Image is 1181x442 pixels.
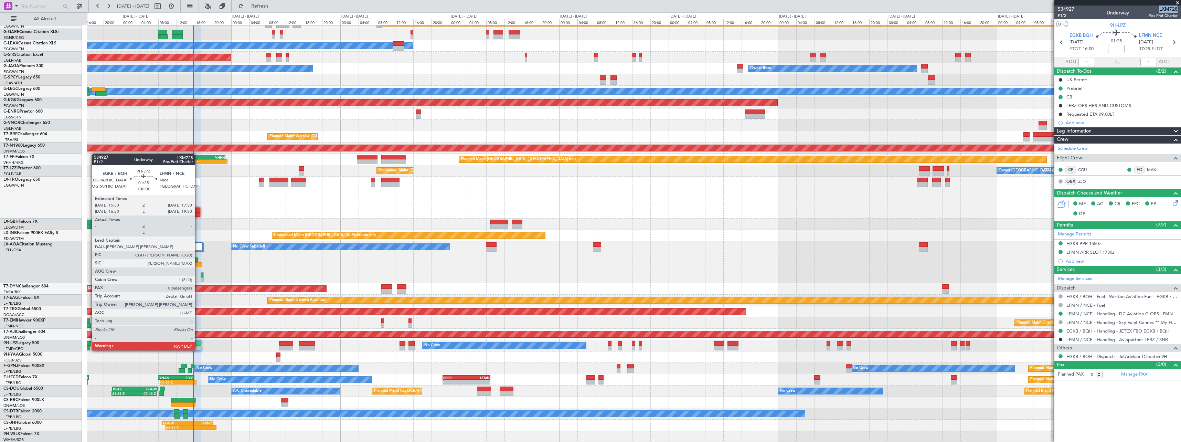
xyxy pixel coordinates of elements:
[3,426,21,431] a: LFPB/LBG
[1066,111,1114,117] div: Requested ETA 09.00LT
[232,14,259,20] div: [DATE] - [DATE]
[451,14,477,20] div: [DATE] - [DATE]
[206,160,227,164] div: -
[1097,201,1103,208] span: AC
[1057,284,1076,292] span: Dispatch
[85,19,104,25] div: 16:00
[467,376,490,380] div: LFMN
[833,19,851,25] div: 12:00
[268,19,286,25] div: 08:00
[3,284,19,288] span: T7-DYN
[1110,22,1126,29] span: 9H-LPZ
[3,301,21,306] a: LFPB/LBG
[1015,19,1033,25] div: 04:00
[3,58,21,63] a: EGLF/FAB
[778,19,796,25] div: 00:00
[1078,178,1094,185] a: ZJO
[413,19,432,25] div: 16:00
[750,63,771,74] div: Owner Ibiza
[670,14,696,20] div: [DATE] - [DATE]
[1065,178,1076,185] div: OBX
[780,386,796,396] div: No Crew
[3,81,22,86] a: LGAV/ATH
[204,155,225,159] div: VHHH
[3,398,44,402] a: CS-RRCFalcon 900LX
[3,121,20,125] span: G-VNOR
[3,75,18,80] span: G-SPCY
[1065,59,1077,65] span: ATOT
[3,64,43,68] a: G-JAGAPhenom 300
[3,166,18,170] span: T7-LZZI
[614,19,632,25] div: 12:00
[140,19,158,25] div: 04:00
[3,296,20,300] span: T7-EAGL
[723,19,742,25] div: 12:00
[3,352,19,357] span: 9H-YAA
[340,19,359,25] div: 00:00
[134,391,156,396] div: 07:43 Z
[1057,344,1072,352] span: Others
[999,166,1094,176] div: Owner [GEOGRAPHIC_DATA] ([GEOGRAPHIC_DATA])
[359,19,377,25] div: 04:00
[450,19,468,25] div: 00:00
[3,41,56,45] a: G-LEAXCessna Citation XLS
[1066,354,1167,359] a: EGKB / BQH - Dispatch - JetAdvisor Dispatch 9H
[559,19,577,25] div: 00:00
[1066,77,1087,83] div: UK Permit
[3,109,43,114] a: G-ENRGPraetor 600
[1070,32,1093,39] span: EGKB BQH
[1026,386,1134,396] div: Planned Maint [GEOGRAPHIC_DATA] ([GEOGRAPHIC_DATA])
[3,160,24,165] a: VHHH/HKG
[1058,13,1074,19] span: P1/2
[322,19,340,25] div: 20:00
[1058,371,1084,378] label: Planned PAX
[815,19,833,25] div: 08:00
[1156,361,1166,368] span: (0/0)
[8,13,75,24] button: All Aircraft
[1058,6,1074,13] span: 534927
[443,380,466,384] div: -
[104,19,122,25] div: 20:00
[1079,211,1085,218] span: DP
[3,392,21,397] a: LFPB/LBG
[853,363,869,373] div: No Crew
[112,391,134,396] div: 21:49 Z
[78,284,124,294] div: AOG Maint Riga (Riga Intl)
[1057,361,1064,369] span: Pax
[1115,201,1120,208] span: CR
[3,330,16,334] span: T7-AJI
[3,296,39,300] a: T7-EAGLFalcon 8X
[304,19,322,25] div: 16:00
[3,231,17,235] span: LX-INB
[160,380,178,384] div: 08:26 Z
[166,425,191,430] div: 09:43 Z
[117,3,149,9] span: [DATE] - [DATE]
[235,1,276,12] button: Refresh
[1058,231,1091,238] a: Manage Permits
[3,115,22,120] a: EGSS/STN
[269,295,326,305] div: Planned Maint Geneva (Cointrin)
[486,19,504,25] div: 08:00
[461,154,576,165] div: Planned Maint [GEOGRAPHIC_DATA] ([GEOGRAPHIC_DATA] Intl)
[3,432,39,436] a: 9H-VSLKFalcon 7X
[374,386,482,396] div: Planned Maint [GEOGRAPHIC_DATA] ([GEOGRAPHIC_DATA])
[3,178,40,182] a: LX-TROLegacy 650
[3,183,24,188] a: EGGW/LTN
[1156,266,1166,273] span: (3/3)
[997,19,1015,25] div: 00:00
[3,403,25,408] a: DNMM/LOS
[3,30,60,34] a: G-GARECessna Citation XLS+
[1066,311,1173,317] a: LFMN / NCE - Handling - DC Aviation-G-OPS LFMN
[924,19,942,25] div: 08:00
[632,19,650,25] div: 16:00
[3,126,21,131] a: EGLF/FAB
[1149,6,1178,13] span: LXM728
[3,318,45,323] a: T7-EMIHawker 900XP
[3,24,24,29] a: EGGW/LTN
[3,409,18,413] span: CS-DTR
[3,53,17,57] span: G-SIRS
[3,352,42,357] a: 9H-YAAGlobal 5000
[210,375,226,385] div: No Crew
[233,242,265,252] div: No Crew Sabadell
[1065,166,1076,173] div: CP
